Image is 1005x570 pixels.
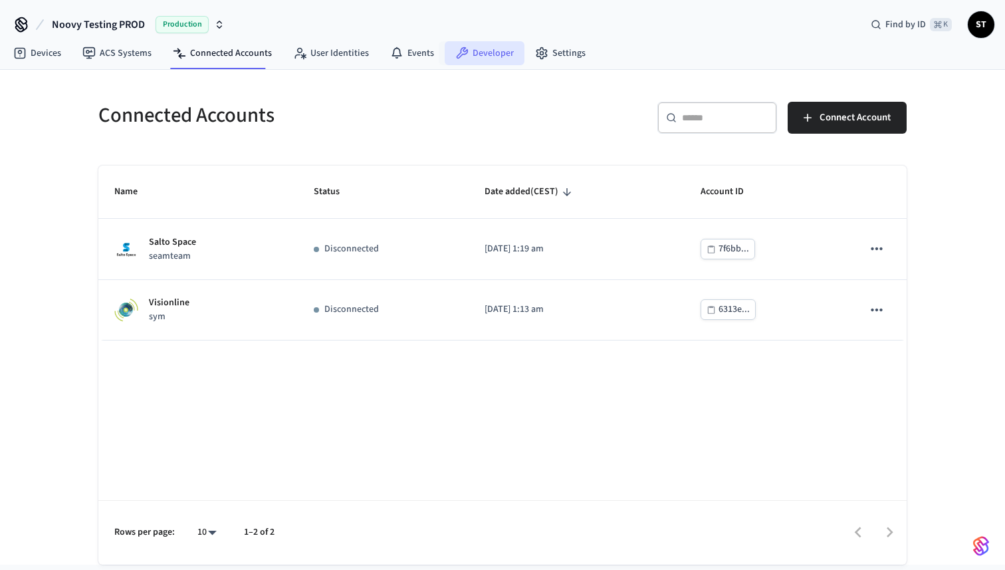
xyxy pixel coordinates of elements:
[52,17,145,33] span: Noovy Testing PROD
[524,41,596,65] a: Settings
[324,242,379,256] p: Disconnected
[701,299,756,320] button: 6313e...
[114,182,155,202] span: Name
[930,18,952,31] span: ⌘ K
[820,109,891,126] span: Connect Account
[885,18,926,31] span: Find by ID
[98,166,907,341] table: sticky table
[719,301,750,318] div: 6313e...
[282,41,380,65] a: User Identities
[314,182,357,202] span: Status
[72,41,162,65] a: ACS Systems
[114,237,138,261] img: Salto Space
[98,102,495,129] h5: Connected Accounts
[149,249,196,263] p: seamteam
[788,102,907,134] button: Connect Account
[114,298,138,322] img: Visionline
[149,296,189,310] p: Visionline
[701,182,761,202] span: Account ID
[485,242,669,256] p: [DATE] 1:19 am
[719,241,749,257] div: 7f6bb...
[973,535,989,557] img: SeamLogoGradient.69752ec5.svg
[149,310,189,324] p: sym
[445,41,524,65] a: Developer
[380,41,445,65] a: Events
[114,525,175,539] p: Rows per page:
[485,182,576,202] span: Date added(CEST)
[244,525,275,539] p: 1–2 of 2
[860,13,962,37] div: Find by ID⌘ K
[162,41,282,65] a: Connected Accounts
[324,303,379,317] p: Disconnected
[149,235,196,249] p: Salto Space
[191,523,223,542] div: 10
[3,41,72,65] a: Devices
[968,11,994,38] button: ST
[485,303,669,317] p: [DATE] 1:13 am
[969,13,993,37] span: ST
[156,16,209,33] span: Production
[701,239,755,259] button: 7f6bb...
